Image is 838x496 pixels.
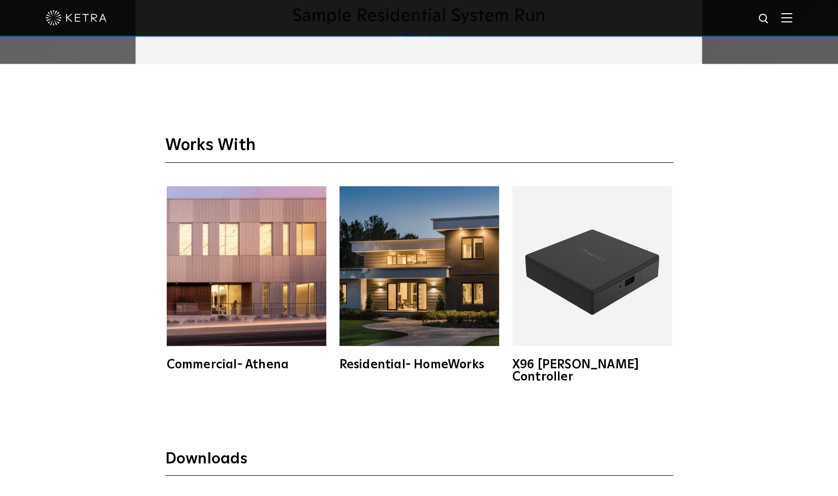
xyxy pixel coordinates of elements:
div: Commercial- Athena [167,359,326,371]
a: X96 [PERSON_NAME] Controller [511,186,673,383]
div: Residential- HomeWorks [339,359,499,371]
div: X96 [PERSON_NAME] Controller [512,359,672,383]
a: Commercial- Athena [165,186,328,371]
img: homeworks_hero [339,186,499,346]
img: X96_Controller [512,186,672,346]
h3: Downloads [165,449,673,476]
a: Residential- HomeWorks [338,186,501,371]
img: athena-square [167,186,326,346]
img: search icon [758,13,770,25]
img: ketra-logo-2019-white [46,10,107,25]
img: Hamburger%20Nav.svg [781,13,792,22]
h3: Works With [165,135,673,163]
